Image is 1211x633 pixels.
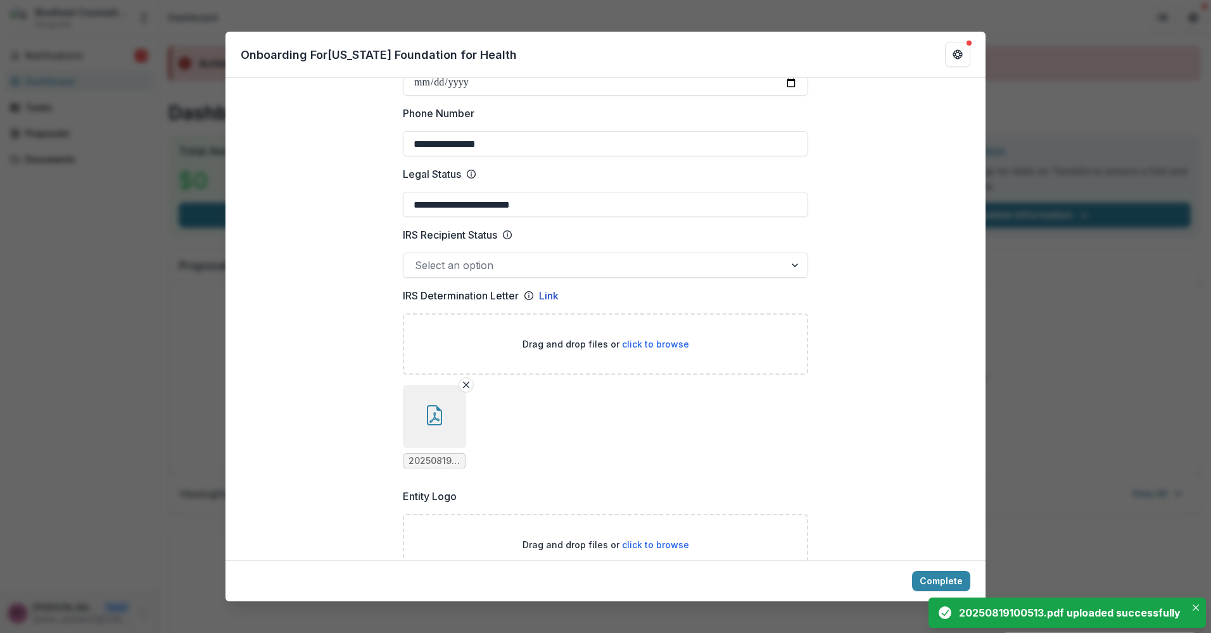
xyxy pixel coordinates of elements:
[459,377,474,392] button: Remove File
[403,385,466,468] div: Remove File20250819100513.pdf
[622,339,689,349] span: click to browse
[403,106,474,121] p: Phone Number
[912,571,970,591] button: Complete
[1188,600,1203,615] button: Close
[403,288,519,303] p: IRS Determination Letter
[923,592,1211,633] div: Notifications-bottom-right
[959,605,1181,620] div: 20250819100513.pdf uploaded successfully
[622,539,689,550] span: click to browse
[241,46,517,63] p: Onboarding For [US_STATE] Foundation for Health
[523,538,689,551] p: Drag and drop files or
[403,166,461,182] p: Legal Status
[539,288,559,303] a: Link
[403,489,457,504] p: Entity Logo
[403,227,497,242] p: IRS Recipient Status
[409,456,460,467] span: 20250819100513.pdf
[523,337,689,351] p: Drag and drop files or
[945,42,970,67] button: Get Help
